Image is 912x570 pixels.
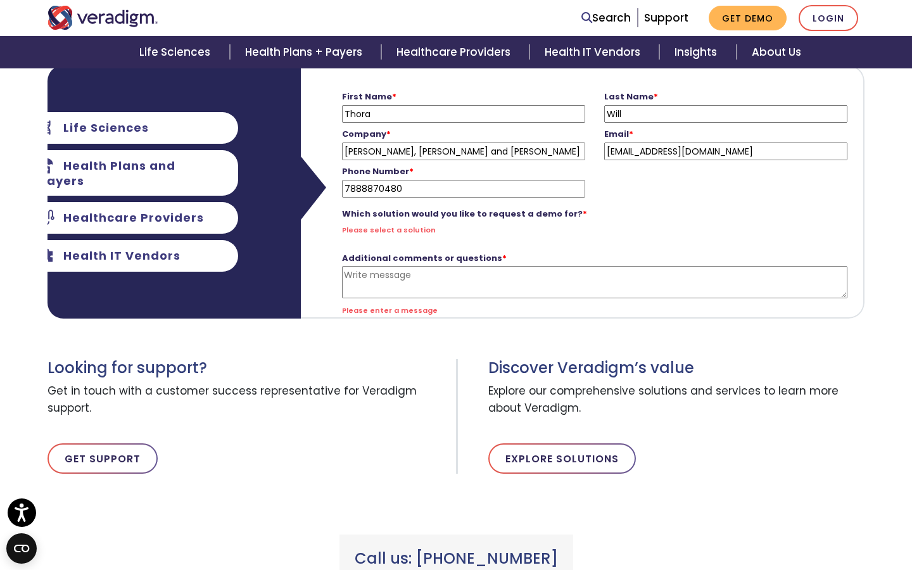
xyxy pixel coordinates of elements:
input: First Name [342,105,585,123]
img: Veradigm logo [47,6,158,30]
strong: Email [604,128,633,140]
strong: Phone Number [342,165,414,177]
input: Company [342,142,585,160]
span: Get in touch with a customer success representative for Veradigm support. [47,377,446,423]
strong: Which solution would you like to request a demo for? [342,208,587,220]
a: Health Plans + Payers [230,36,381,68]
label: Please select a solution [342,225,436,236]
input: Last Name [604,105,847,123]
strong: Last Name [604,91,658,103]
a: Search [581,9,631,27]
a: Insights [659,36,736,68]
a: Get Demo [709,6,787,30]
a: Healthcare Providers [381,36,529,68]
strong: Company [342,128,391,140]
label: Please enter a message [342,305,438,317]
strong: Additional comments or questions [342,252,507,264]
input: firstlastname@website.com [604,142,847,160]
h3: Looking for support? [47,359,446,377]
a: Health IT Vendors [529,36,659,68]
a: Get Support [47,443,158,474]
strong: First Name [342,91,396,103]
a: Life Sciences [124,36,229,68]
a: Support [644,10,688,25]
a: Login [799,5,858,31]
a: Explore Solutions [488,443,636,474]
a: About Us [737,36,816,68]
h3: Discover Veradigm’s value [488,359,864,377]
span: Explore our comprehensive solutions and services to learn more about Veradigm. [488,377,864,423]
input: Phone Number [342,180,585,198]
button: Open CMP widget [6,533,37,564]
h3: Call us: [PHONE_NUMBER] [355,550,558,568]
